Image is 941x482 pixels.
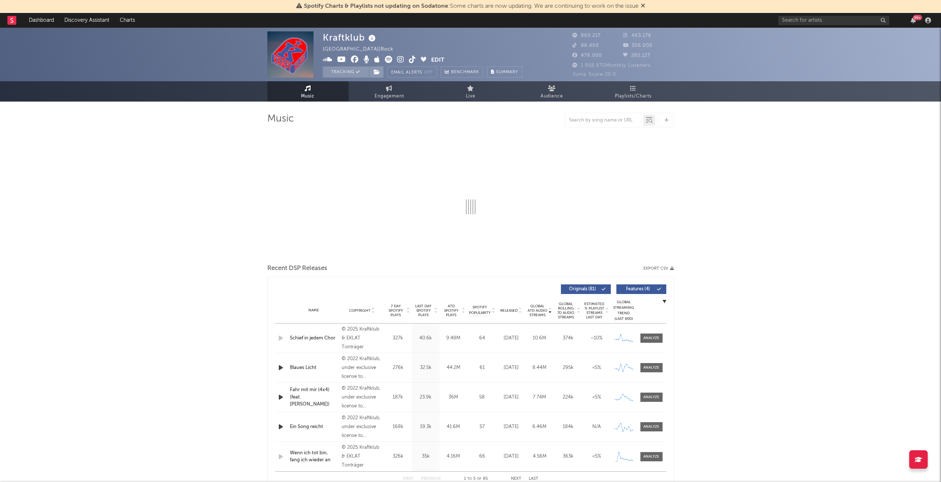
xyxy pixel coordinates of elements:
div: © 2022 Kraftklub, under exclusive license to Universal Music GmbH [342,414,382,440]
a: Ein Song reicht [290,423,338,431]
div: 58 [469,394,495,401]
span: Summary [496,70,518,74]
span: Playlists/Charts [615,92,651,101]
span: Spotify Popularity [469,305,491,316]
span: Originals ( 81 ) [566,287,600,291]
span: Features ( 4 ) [621,287,655,291]
em: Off [424,71,433,75]
a: Discovery Assistant [59,13,115,28]
span: : Some charts are now updating. We are continuing to work on the issue [304,3,639,9]
span: 88.400 [572,43,599,48]
a: Playlists/Charts [593,81,674,102]
div: [GEOGRAPHIC_DATA] | Rock [323,45,402,54]
a: Audience [511,81,593,102]
span: 463.176 [623,33,651,38]
div: 9.48M [441,335,466,342]
span: Last Day Spotify Plays [414,304,433,317]
div: 36M [441,394,466,401]
input: Search for artists [778,16,889,25]
div: 4.16M [441,453,466,460]
a: Fahr mit mir (4x4) (feat. [PERSON_NAME]) [290,386,338,408]
span: Estimated % Playlist Streams Last Day [584,302,605,319]
div: 10.6M [527,335,552,342]
span: 1.958.870 Monthly Listeners [572,63,651,68]
span: Dismiss [641,3,645,9]
div: © 2025 Kraftklub & EKLAT Tonträger [342,443,382,470]
div: 6.46M [527,423,552,431]
div: 4.56M [527,453,552,460]
div: © 2025 Kraftklub & EKLAT Tonträger [342,325,382,352]
div: 374k [556,335,580,342]
a: Music [267,81,349,102]
div: 184k [556,423,580,431]
span: Live [466,92,475,101]
span: ATD Spotify Plays [441,304,461,317]
a: Wenn ich tot bin, fang ich wieder an [290,449,338,464]
span: Jump Score: 29.0 [572,72,616,77]
span: to [467,477,472,481]
div: ~ 10 % [584,335,609,342]
span: Global Rolling 7D Audio Streams [556,302,576,319]
div: Blaues Licht [290,364,338,372]
div: <5% [584,364,609,372]
button: First [403,477,414,481]
span: of [477,477,481,481]
div: 66 [469,453,495,460]
button: Email AlertsOff [387,66,437,78]
div: 7.74M [527,394,552,401]
span: 282.127 [623,53,650,58]
span: Recent DSP Releases [267,264,327,273]
div: 187k [386,394,410,401]
div: 363k [556,453,580,460]
div: [DATE] [499,453,524,460]
div: Kraftklub [323,31,378,44]
span: 7 Day Spotify Plays [386,304,406,317]
div: 326k [386,453,410,460]
div: 99 + [913,15,922,20]
span: 306.000 [623,43,653,48]
div: 57 [469,423,495,431]
span: Global ATD Audio Streams [527,304,548,317]
div: [DATE] [499,394,524,401]
span: Engagement [375,92,404,101]
div: [DATE] [499,335,524,342]
a: Dashboard [24,13,59,28]
button: Previous [421,477,441,481]
div: N/A [584,423,609,431]
span: 869.217 [572,33,601,38]
div: 19.3k [414,423,438,431]
button: 99+ [911,17,916,23]
div: Global Streaming Trend (Last 60D) [613,300,635,322]
span: Benchmark [451,68,479,77]
div: 61 [469,364,495,372]
button: Features(4) [616,284,666,294]
button: Originals(81) [561,284,611,294]
button: Edit [431,56,444,65]
a: Benchmark [441,66,483,78]
span: 478.000 [572,53,602,58]
div: 276k [386,364,410,372]
div: 224k [556,394,580,401]
div: 168k [386,423,410,431]
a: Engagement [349,81,430,102]
div: © 2022 Kraftklub, under exclusive license to Universal Music GmbH [342,384,382,411]
div: Name [290,308,338,313]
a: Schief in jedem Chor [290,335,338,342]
div: [DATE] [499,364,524,372]
div: <5% [584,394,609,401]
div: 64 [469,335,495,342]
input: Search by song name or URL [565,117,643,123]
div: 295k [556,364,580,372]
div: 40.6k [414,335,438,342]
span: Spotify Charts & Playlists not updating on Sodatone [304,3,448,9]
div: 35k [414,453,438,460]
button: Next [511,477,521,481]
button: Summary [487,66,522,78]
div: 327k [386,335,410,342]
button: Last [529,477,538,481]
button: Export CSV [643,266,674,271]
div: © 2022 Kraftklub, under exclusive license to Universal Music GmbH [342,355,382,381]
